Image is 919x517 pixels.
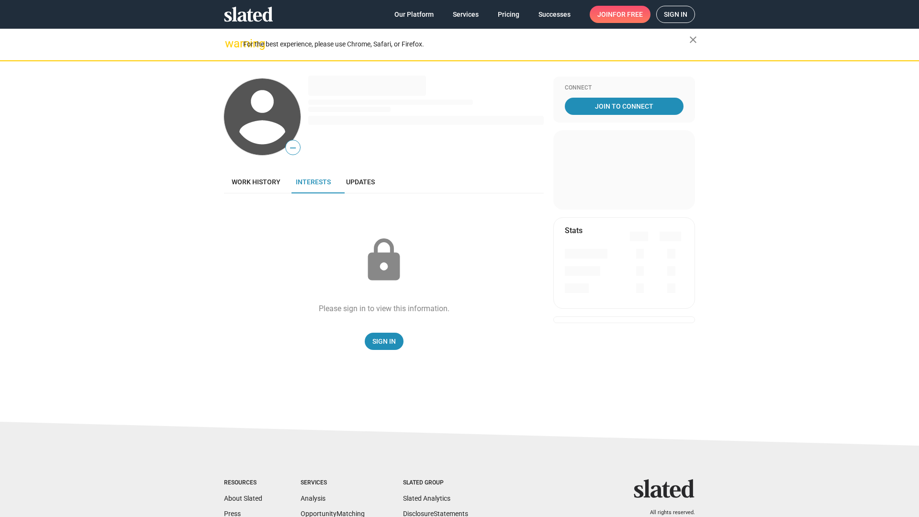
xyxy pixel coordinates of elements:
[445,6,486,23] a: Services
[403,479,468,487] div: Slated Group
[372,333,396,350] span: Sign In
[286,142,300,154] span: —
[224,479,262,487] div: Resources
[565,84,684,92] div: Connect
[613,6,643,23] span: for free
[288,170,338,193] a: Interests
[338,170,382,193] a: Updates
[301,479,365,487] div: Services
[490,6,527,23] a: Pricing
[590,6,650,23] a: Joinfor free
[319,303,449,314] div: Please sign in to view this information.
[565,98,684,115] a: Join To Connect
[224,495,262,502] a: About Slated
[597,6,643,23] span: Join
[538,6,571,23] span: Successes
[301,495,325,502] a: Analysis
[346,178,375,186] span: Updates
[453,6,479,23] span: Services
[565,225,583,236] mat-card-title: Stats
[394,6,434,23] span: Our Platform
[656,6,695,23] a: Sign in
[225,38,236,49] mat-icon: warning
[567,98,682,115] span: Join To Connect
[232,178,280,186] span: Work history
[403,495,450,502] a: Slated Analytics
[664,6,687,22] span: Sign in
[365,333,403,350] a: Sign In
[387,6,441,23] a: Our Platform
[687,34,699,45] mat-icon: close
[360,236,408,284] mat-icon: lock
[296,178,331,186] span: Interests
[224,170,288,193] a: Work history
[498,6,519,23] span: Pricing
[243,38,689,51] div: For the best experience, please use Chrome, Safari, or Firefox.
[531,6,578,23] a: Successes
